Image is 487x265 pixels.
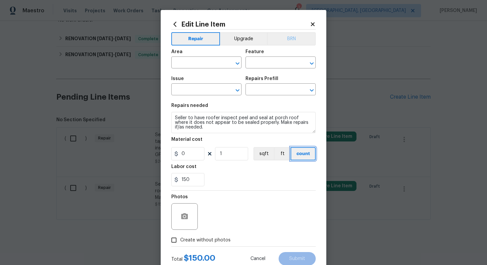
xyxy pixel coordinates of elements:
button: sqft [253,147,274,160]
div: Total [171,255,215,263]
textarea: Seller to have roofer inspect peel and seal at porch roof where it does not appear to be sealed p... [171,112,316,133]
button: Open [233,59,242,68]
h5: Feature [245,49,264,54]
button: Upgrade [220,32,267,45]
span: Cancel [250,256,265,261]
button: Repair [171,32,220,45]
span: $ 150.00 [184,254,215,262]
span: Submit [289,256,305,261]
h5: Material cost [171,137,202,142]
h5: Issue [171,76,184,81]
button: Open [233,86,242,95]
span: Create without photos [180,237,231,244]
button: BRN [267,32,316,45]
h5: Repairs needed [171,103,208,108]
button: count [291,147,316,160]
button: Open [307,59,316,68]
button: Open [307,86,316,95]
button: ft [274,147,291,160]
h5: Area [171,49,183,54]
h5: Photos [171,195,188,199]
h2: Edit Line Item [171,21,310,28]
h5: Repairs Prefill [245,76,278,81]
h5: Labor cost [171,164,196,169]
